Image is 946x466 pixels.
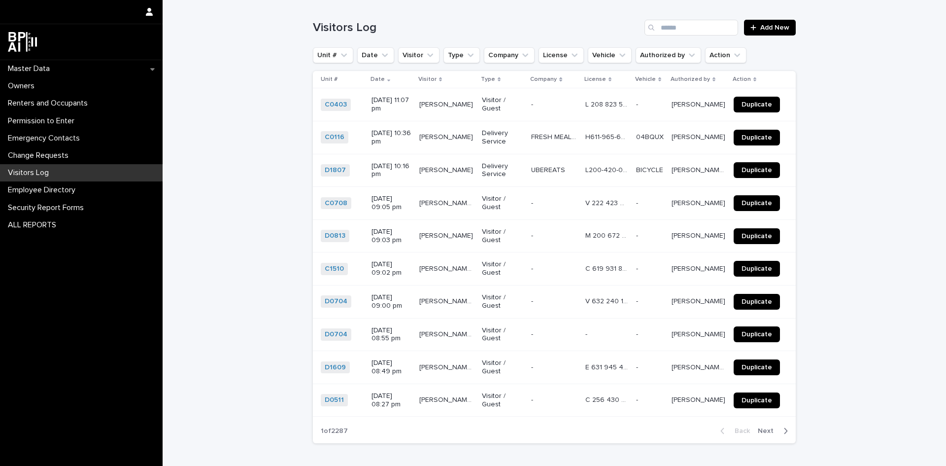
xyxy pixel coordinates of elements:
p: Vehicle [635,74,656,85]
p: Renters and Occupants [4,99,96,108]
tr: C0116 [DATE] 10:36 pm[PERSON_NAME][PERSON_NAME] Delivery ServiceFRESH MEAL PLANFRESH MEAL PLAN H6... [313,121,796,154]
p: [DATE] 10:36 pm [372,129,411,146]
p: Visitor / Guest [482,195,523,212]
span: Duplicate [742,167,772,174]
p: Action [733,74,751,85]
a: Duplicate [734,97,780,112]
p: Patricia Victor Baker [672,394,727,404]
a: D1609 [325,363,346,372]
p: Owners [4,81,42,91]
p: [PERSON_NAME] [672,295,727,306]
p: - [636,99,640,109]
p: VILLEGAS RISSO YOELLLLLLLLLLLLLLLLLLLLLLLLLLLLLLLLLLLLLLLLL LLLLLLLLLLLLLLLLLLLLLLLLLLLLLLLLLLLLL... [419,328,476,339]
p: [PERSON_NAME] [672,197,727,208]
a: Duplicate [734,326,780,342]
p: Change Requests [4,151,76,160]
p: - [636,263,640,273]
span: Duplicate [742,265,772,272]
button: Back [712,427,754,435]
p: Ana Maria Alvarez [672,361,728,372]
p: - [531,295,535,306]
a: Duplicate [734,359,780,375]
p: Master Data [4,64,58,73]
span: Duplicate [742,331,772,338]
a: C1510 [325,265,344,273]
p: Delivery Service [482,129,523,146]
p: - [531,197,535,208]
p: [DATE] 08:49 pm [372,359,411,376]
p: - [531,230,535,240]
p: VILLEGAS RISSO YOEL ANGEL [419,295,476,306]
p: C 619 931 87 300 0 [585,263,630,273]
p: [DATE] 09:05 pm [372,195,411,212]
p: - [636,197,640,208]
p: [PERSON_NAME] [672,131,727,142]
p: License [584,74,606,85]
span: Add New [760,24,789,31]
span: Duplicate [742,233,772,240]
p: - [531,263,535,273]
a: D0511 [325,396,344,404]
p: Delivery Service [482,162,523,179]
p: Authorized by [671,74,710,85]
p: [DATE] 09:00 pm [372,293,411,310]
p: Employee Directory [4,185,83,195]
a: Add New [744,20,796,36]
a: C0116 [325,133,344,142]
p: M 200 672 78 446 0 [585,230,630,240]
p: Grace Mariana Villaviciencio Solis [672,164,728,175]
p: Type [481,74,495,85]
tr: D0704 [DATE] 08:55 pm[PERSON_NAME] YOELLLLLLLLLLLLLLLLLLLLLLLLLLLLLLLLLLLLLLLLL LLLLLLLLLLLLLLLLL... [313,318,796,351]
a: Duplicate [734,261,780,277]
button: Unit # [313,47,353,63]
p: Visitor / Guest [482,96,523,113]
p: [PERSON_NAME] [672,328,727,339]
tr: D1609 [DATE] 08:49 pm[PERSON_NAME] [PERSON_NAME][PERSON_NAME] [PERSON_NAME] Visitor / Guest-- E 6... [313,351,796,384]
a: Duplicate [734,228,780,244]
input: Search [644,20,738,36]
p: [PERSON_NAME] [672,263,727,273]
button: Vehicle [588,47,632,63]
h1: Visitors Log [313,21,641,35]
p: - [636,394,640,404]
span: Duplicate [742,397,772,404]
button: Date [357,47,394,63]
p: - [585,328,589,339]
a: C0403 [325,101,347,109]
span: Duplicate [742,200,772,207]
a: Duplicate [734,130,780,145]
a: Duplicate [734,162,780,178]
button: Visitor [398,47,439,63]
p: [DATE] 08:55 pm [372,326,411,343]
p: - [636,328,640,339]
p: [DATE] 11:07 pm [372,96,411,113]
button: Company [484,47,535,63]
p: [DATE] 10:16 pm [372,162,411,179]
p: Leilany Rodriguez [672,99,727,109]
a: D1807 [325,166,346,175]
p: Emergency Contacts [4,134,88,143]
p: Permission to Enter [4,116,82,126]
p: Visitor / Guest [482,228,523,245]
p: CHACON MOREAO JULIO JOSE [419,394,476,404]
tr: D0813 [DATE] 09:03 pm[PERSON_NAME][PERSON_NAME] Visitor / Guest-- M 200 672 78 446 0M 200 672 78 ... [313,219,796,252]
p: 04BQUX [636,131,666,142]
tr: D1807 [DATE] 10:16 pm[PERSON_NAME][PERSON_NAME] Delivery ServiceUBEREATSUBEREATS L200-420-07-281-... [313,154,796,187]
p: LUIS HERNANDEZ [419,131,475,142]
p: - [531,328,535,339]
button: Next [754,427,796,435]
p: Visitor [418,74,437,85]
p: LEYTON RANDALL JOSE R [419,99,475,109]
p: - [636,295,640,306]
button: Type [443,47,480,63]
p: Visitor / Guest [482,359,523,376]
p: [DATE] 09:02 pm [372,260,411,277]
p: UBEREATS [531,164,567,175]
p: V 632 240 12 500 0 [585,295,630,306]
p: Company [530,74,557,85]
span: Back [729,428,750,434]
p: [PERSON_NAME] [419,230,475,240]
button: Authorized by [636,47,701,63]
a: D0704 [325,330,347,339]
p: BICYCLE [636,164,665,175]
